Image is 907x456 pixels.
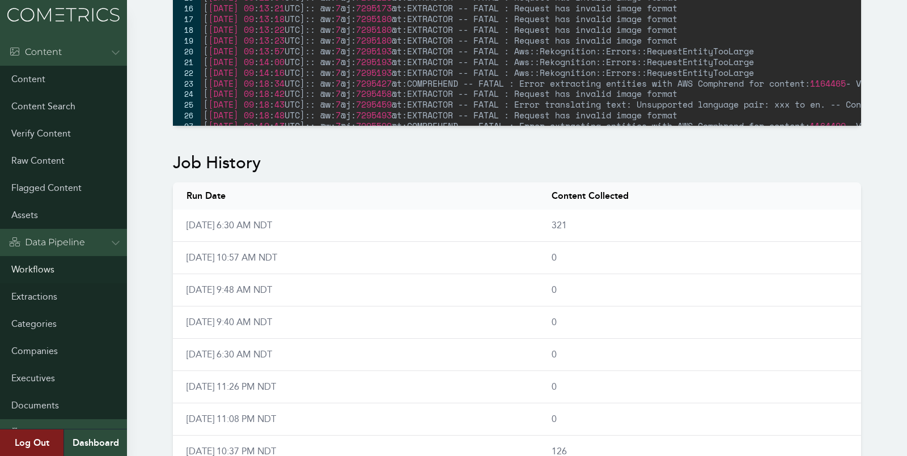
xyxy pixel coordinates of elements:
[187,284,272,295] a: [DATE] 9:48 AM NDT
[187,252,277,263] a: [DATE] 10:57 AM NDT
[173,78,201,89] div: 23
[538,182,861,210] th: Content Collected
[9,236,85,249] div: Data Pipeline
[173,99,201,110] div: 25
[187,381,276,392] a: [DATE] 11:26 PM NDT
[538,274,861,306] td: 0
[9,426,56,440] div: Admin
[187,414,276,424] a: [DATE] 11:08 PM NDT
[173,24,201,35] div: 18
[173,57,201,67] div: 21
[538,339,861,371] td: 0
[538,306,861,339] td: 0
[538,242,861,274] td: 0
[538,403,861,436] td: 0
[173,46,201,57] div: 20
[173,182,538,210] th: Run Date
[173,110,201,121] div: 26
[173,88,201,99] div: 24
[187,220,272,231] a: [DATE] 6:30 AM NDT
[63,429,127,456] a: Dashboard
[173,3,201,14] div: 16
[173,35,201,46] div: 19
[187,317,272,327] a: [DATE] 9:40 AM NDT
[173,153,861,173] h2: Job History
[173,67,201,78] div: 22
[538,371,861,403] td: 0
[187,349,272,360] a: [DATE] 6:30 AM NDT
[173,121,201,131] div: 27
[538,210,861,242] td: 321
[173,14,201,24] div: 17
[9,45,62,59] div: Content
